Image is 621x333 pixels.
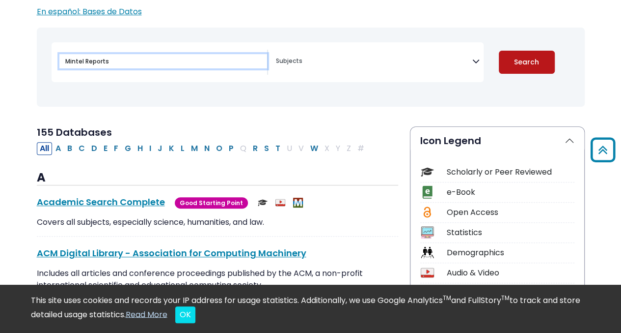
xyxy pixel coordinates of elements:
nav: Search filters [37,28,585,107]
a: Academic Search Complete [37,196,165,208]
div: Open Access [447,207,574,218]
button: Filter Results A [53,142,64,155]
a: ACM Digital Library - Association for Computing Machinery [37,247,306,259]
img: Icon Statistics [421,226,434,239]
div: This site uses cookies and records your IP address for usage statistics. Additionally, we use Goo... [31,295,591,323]
button: Filter Results F [111,142,121,155]
button: Filter Results J [155,142,165,155]
button: Filter Results W [307,142,321,155]
a: Read More [126,308,167,320]
p: Covers all subjects, especially science, humanities, and law. [37,216,398,228]
button: Filter Results K [166,142,177,155]
img: Audio & Video [275,198,285,208]
span: 155 Databases [37,125,112,139]
img: Scholarly or Peer Reviewed [258,198,268,208]
img: Icon e-Book [421,185,434,199]
button: Filter Results T [272,142,283,155]
button: Close [175,306,195,323]
span: Good Starting Point [175,197,248,209]
button: Filter Results C [76,142,88,155]
button: Filter Results D [88,142,100,155]
textarea: Search [276,58,472,66]
button: Filter Results I [146,142,154,155]
button: Filter Results M [188,142,201,155]
button: Filter Results B [64,142,75,155]
div: Statistics [447,227,574,239]
button: Filter Results H [135,142,146,155]
input: Search database by title or keyword [59,54,267,68]
h3: A [37,171,398,185]
a: Back to Top [587,142,619,158]
button: All [37,142,52,155]
img: Icon Open Access [421,206,433,219]
sup: TM [501,294,510,302]
button: Filter Results R [250,142,261,155]
button: Filter Results P [226,142,237,155]
button: Filter Results L [178,142,188,155]
button: Submit for Search Results [499,51,555,74]
img: MeL (Michigan electronic Library) [293,198,303,208]
p: Includes all articles and conference proceedings published by the ACM, a non-profit international... [37,268,398,303]
div: e-Book [447,186,574,198]
div: Scholarly or Peer Reviewed [447,166,574,178]
img: Icon Scholarly or Peer Reviewed [421,165,434,179]
div: Demographics [447,247,574,259]
div: Alpha-list to filter by first letter of database name [37,142,368,153]
button: Filter Results S [261,142,272,155]
a: En español: Bases de Datos [37,6,142,17]
button: Filter Results E [101,142,110,155]
button: Filter Results N [201,142,213,155]
button: Filter Results G [122,142,134,155]
button: Icon Legend [410,127,584,154]
div: Audio & Video [447,267,574,279]
img: Icon Demographics [421,246,434,259]
button: Filter Results O [213,142,225,155]
sup: TM [443,294,451,302]
img: Icon Audio & Video [421,266,434,279]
